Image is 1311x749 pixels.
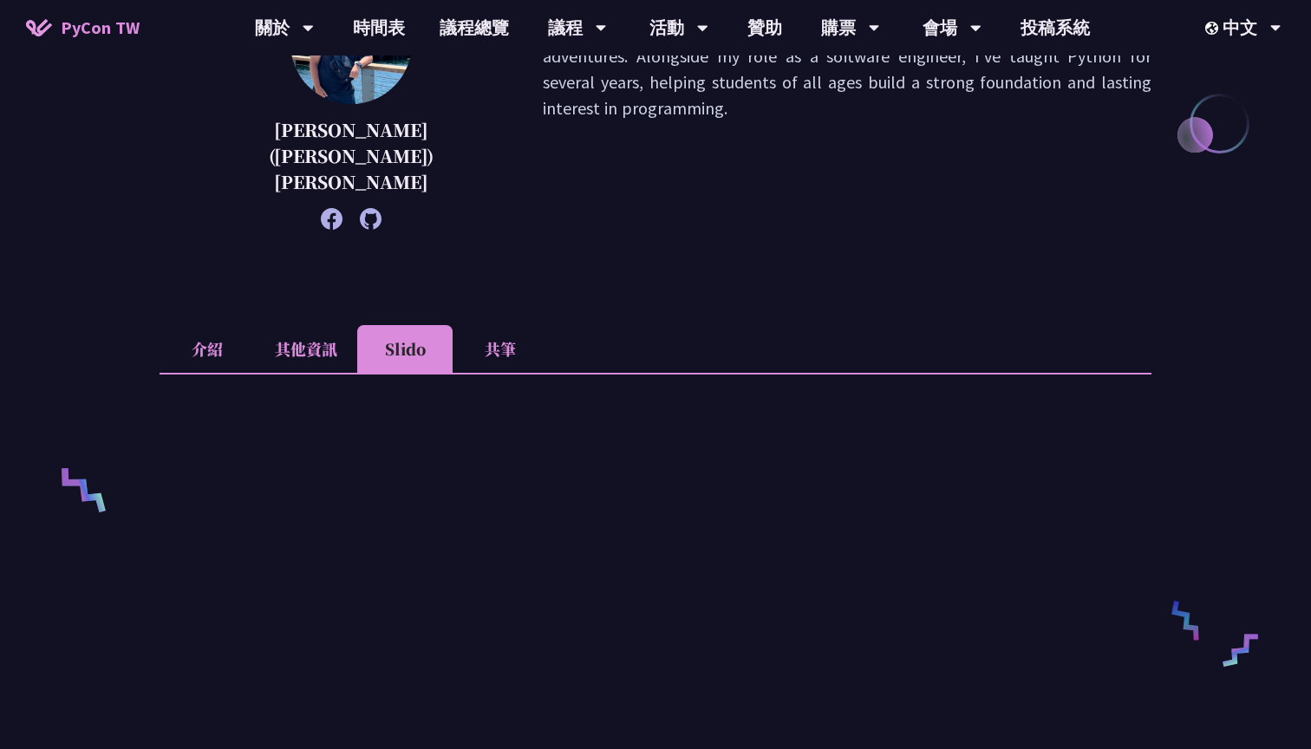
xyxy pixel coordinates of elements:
li: 共筆 [453,325,548,373]
li: 介紹 [160,325,255,373]
img: Locale Icon [1205,22,1223,35]
p: [PERSON_NAME] ([PERSON_NAME]) [PERSON_NAME] [203,117,499,195]
a: PyCon TW [9,6,157,49]
img: Home icon of PyCon TW 2025 [26,19,52,36]
li: Slido [357,325,453,373]
li: 其他資訊 [255,325,357,373]
span: PyCon TW [61,15,140,41]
